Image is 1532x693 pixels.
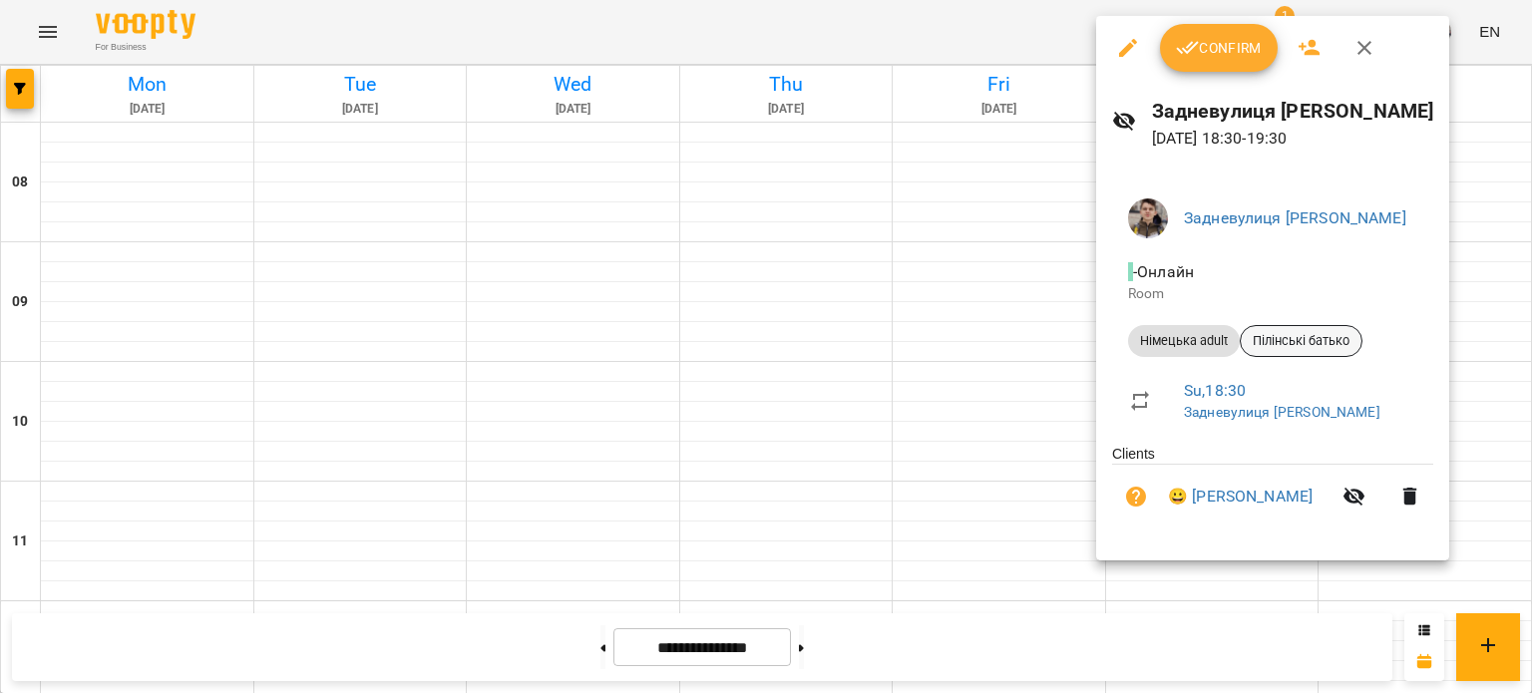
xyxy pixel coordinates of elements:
[1128,332,1240,350] span: Німецька adult
[1176,36,1262,60] span: Confirm
[1184,381,1246,400] a: Su , 18:30
[1152,96,1434,127] h6: Задневулиця [PERSON_NAME]
[1241,332,1361,350] span: Пілінські батько
[1128,284,1417,304] p: Room
[1128,198,1168,238] img: fc1e08aabc335e9c0945016fe01e34a0.jpg
[1128,262,1198,281] span: - Онлайн
[1184,404,1380,420] a: Задневулиця [PERSON_NAME]
[1184,208,1406,227] a: Задневулиця [PERSON_NAME]
[1160,24,1278,72] button: Confirm
[1168,485,1313,509] a: 😀 [PERSON_NAME]
[1112,444,1433,536] ul: Clients
[1152,127,1434,151] p: [DATE] 18:30 - 19:30
[1240,325,1362,357] div: Пілінські батько
[1112,473,1160,520] button: Unpaid. Bill the attendance?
